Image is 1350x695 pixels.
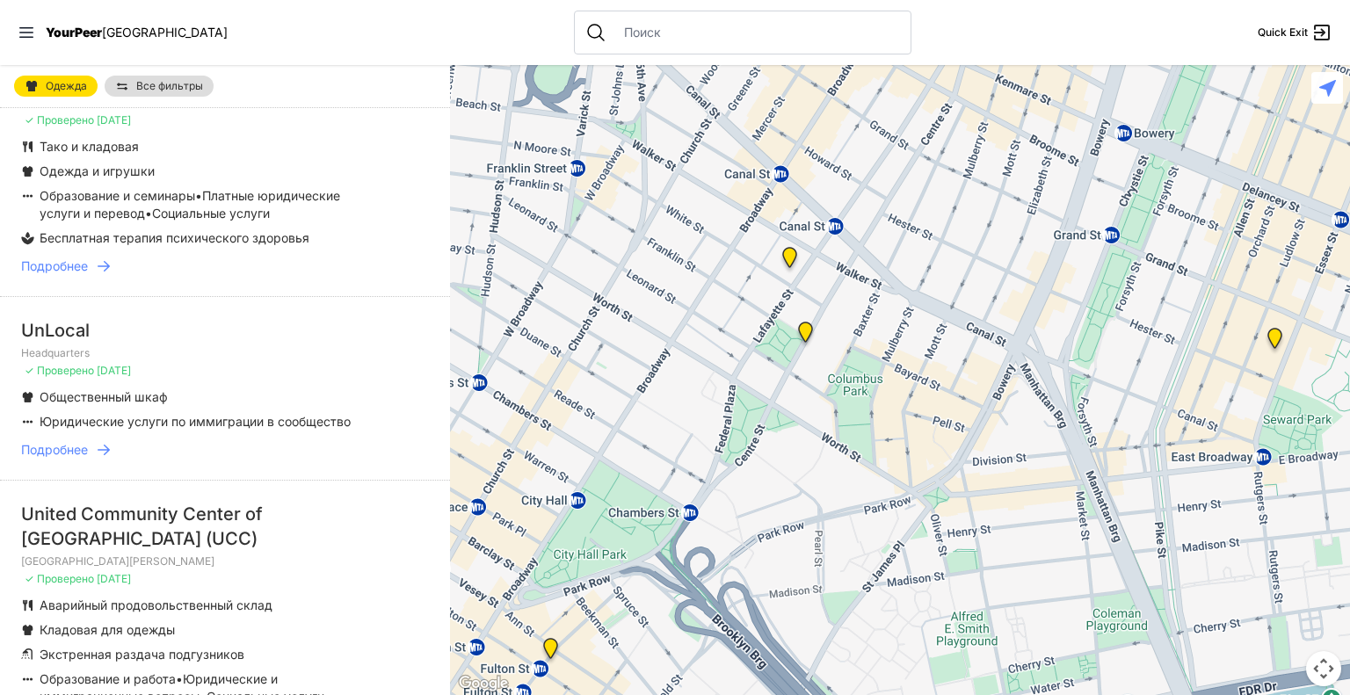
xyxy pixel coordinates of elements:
font: Подробнее [21,442,88,457]
input: Поиск [613,24,900,41]
font: Социальные услуги [152,206,270,221]
font: Образование и работа [40,671,176,686]
font: ✓ Проверено [25,572,94,585]
a: Open this area in Google Maps (opens a new window) [454,672,512,695]
font: • [195,188,202,203]
a: YourPeer[GEOGRAPHIC_DATA] [46,27,228,38]
a: Quick Exit [1258,22,1332,43]
font: Тако и кладовая [40,139,139,154]
img: Google [454,672,512,695]
div: Tribeca Campus/New York City Rescue Mission [772,240,808,282]
font: Общественный шкаф [40,389,168,404]
font: Все фильтры [136,79,203,92]
a: Все фильтры [105,76,214,97]
font: ✓ Проверено [25,113,94,127]
div: United Community Center of [GEOGRAPHIC_DATA] (UCC) [21,502,429,551]
font: Одежда и игрушки [40,163,155,178]
p: Headquarters [21,346,429,360]
a: Подробнее [21,441,429,459]
a: Подробнее [21,257,429,275]
font: [DATE] [97,113,131,127]
font: • [145,206,152,221]
font: Одежда [46,79,87,92]
a: Одежда [14,76,98,97]
font: Кладовая для одежды [40,622,175,637]
span: Quick Exit [1258,25,1308,40]
p: [GEOGRAPHIC_DATA][PERSON_NAME] [21,554,429,568]
div: Main Office [533,631,569,673]
font: Юридические услуги по иммиграции в сообщество [40,414,351,429]
font: Бесплатная терапия психического здоровья [40,230,309,245]
div: Lower East Side Youth Drop-in Center. Yellow doors with grey buzzer on the right [1257,321,1293,363]
font: Экстренная раздача подгузников [40,647,244,662]
font: Образование и семинары [40,188,195,203]
font: ✓ Проверено [25,364,94,377]
div: UnLocal [21,318,429,343]
span: [GEOGRAPHIC_DATA] [102,25,228,40]
button: Map camera controls [1306,651,1341,686]
font: [DATE] [97,364,131,377]
div: Manhattan Criminal Court [787,315,824,357]
font: Подробнее [21,258,88,273]
span: YourPeer [46,25,102,40]
font: [DATE] [97,572,131,585]
font: • [176,671,183,686]
font: Аварийный продовольственный склад [40,597,272,612]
